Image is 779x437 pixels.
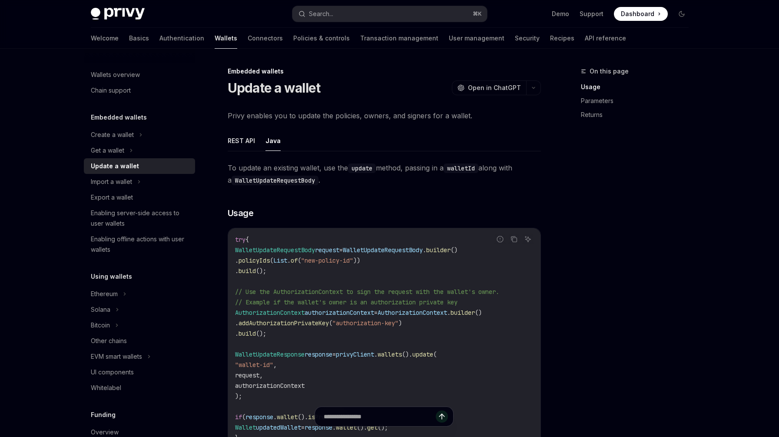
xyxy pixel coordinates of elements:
[444,163,478,173] code: walletId
[235,309,305,317] span: AuthorizationContext
[91,130,134,140] div: Create a wallet
[91,271,132,282] h5: Using wallets
[248,28,283,49] a: Connectors
[235,350,305,358] span: WalletUpdateResponse
[228,110,541,122] span: Privy enables you to update the policies, owners, and signers for a wallet.
[468,83,521,92] span: Open in ChatGPT
[473,10,482,17] span: ⌘ K
[84,231,195,257] a: Enabling offline actions with user wallets
[336,350,374,358] span: privyClient
[585,28,626,49] a: API reference
[675,7,689,21] button: Toggle dark mode
[614,7,668,21] a: Dashboard
[452,80,526,95] button: Open in ChatGPT
[298,257,301,264] span: (
[91,234,190,255] div: Enabling offline actions with user wallets
[91,85,131,96] div: Chain support
[581,94,696,108] a: Parameters
[84,83,195,98] a: Chain support
[228,162,541,186] span: To update an existing wallet, use the method, passing in a along with a .
[235,361,273,369] span: "wallet-id"
[228,207,254,219] span: Usage
[515,28,540,49] a: Security
[235,246,315,254] span: WalletUpdateRequestBody
[91,112,147,123] h5: Embedded wallets
[91,383,121,393] div: Whitelabel
[235,330,239,337] span: .
[522,234,534,245] button: Ask AI
[84,380,195,396] a: Whitelabel
[228,130,255,151] button: REST API
[590,66,629,77] span: On this page
[91,28,119,49] a: Welcome
[91,208,190,229] div: Enabling server-side access to user wallets
[273,257,287,264] span: List
[270,257,273,264] span: (
[228,67,541,76] div: Embedded wallets
[305,309,374,317] span: authorizationContext
[239,319,329,327] span: addAuthorizationPrivateKey
[91,410,116,420] h5: Funding
[287,257,291,264] span: .
[332,350,336,358] span: =
[91,289,118,299] div: Ethereum
[292,6,487,22] button: Search...⌘K
[235,288,499,296] span: // Use the AuthorizationContext to sign the request with the wallet's owner.
[449,28,504,49] a: User management
[84,158,195,174] a: Update a wallet
[293,28,350,49] a: Policies & controls
[552,10,569,18] a: Demo
[235,298,457,306] span: // Example if the wallet's owner is an authorization private key
[84,67,195,83] a: Wallets overview
[494,234,506,245] button: Report incorrect code
[550,28,574,49] a: Recipes
[256,267,266,275] span: ();
[412,350,433,358] span: update
[447,309,451,317] span: .
[84,205,195,231] a: Enabling server-side access to user wallets
[159,28,204,49] a: Authentication
[129,28,149,49] a: Basics
[378,350,402,358] span: wallets
[433,350,437,358] span: (
[91,192,133,203] div: Export a wallet
[245,236,249,244] span: {
[436,410,448,423] button: Send message
[84,364,195,380] a: UI components
[91,161,139,171] div: Update a wallet
[235,257,239,264] span: .
[315,246,339,254] span: request
[508,234,520,245] button: Copy the contents from the code block
[353,257,360,264] span: ))
[239,330,256,337] span: build
[581,80,696,94] a: Usage
[301,257,353,264] span: "new-policy-id"
[232,176,318,185] code: WalletUpdateRequestBody
[402,350,412,358] span: ().
[423,246,426,254] span: .
[339,246,343,254] span: =
[329,319,332,327] span: (
[309,9,333,19] div: Search...
[235,382,305,390] span: authorizationContext
[273,361,277,369] span: ,
[84,190,195,205] a: Export a wallet
[581,108,696,122] a: Returns
[91,177,132,187] div: Import a wallet
[426,246,451,254] span: builder
[256,330,266,337] span: ();
[348,163,376,173] code: update
[91,145,124,156] div: Get a wallet
[580,10,603,18] a: Support
[451,246,457,254] span: ()
[215,28,237,49] a: Wallets
[398,319,402,327] span: )
[451,309,475,317] span: builder
[239,257,270,264] span: policyIds
[235,319,239,327] span: .
[228,80,321,96] h1: Update a wallet
[291,257,298,264] span: of
[332,319,398,327] span: "authorization-key"
[84,333,195,349] a: Other chains
[305,350,332,358] span: response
